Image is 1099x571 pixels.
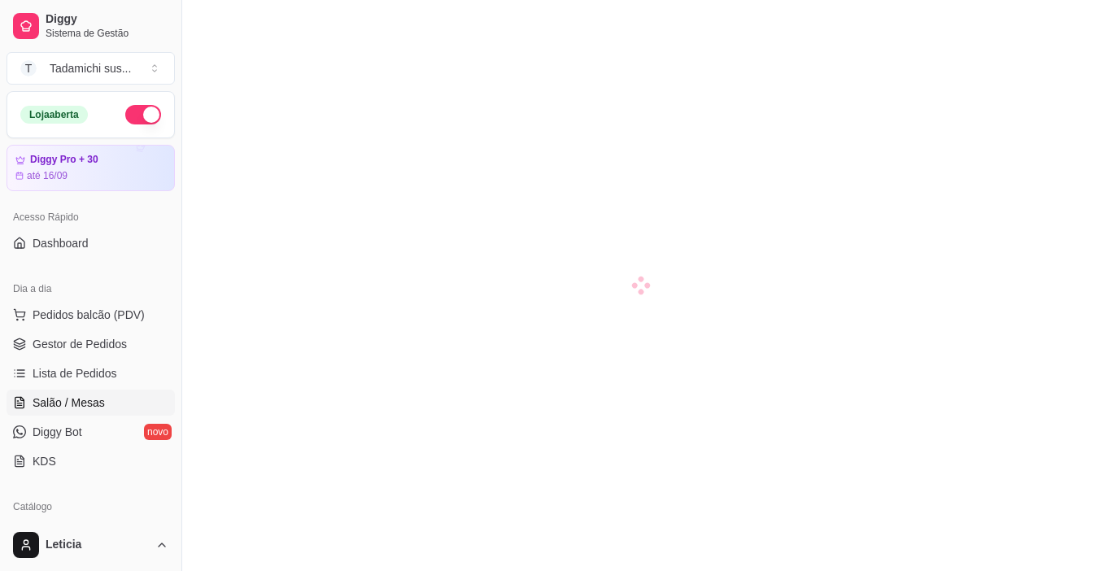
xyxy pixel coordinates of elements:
[20,60,37,76] span: T
[46,27,168,40] span: Sistema de Gestão
[20,106,88,124] div: Loja aberta
[7,7,175,46] a: DiggySistema de Gestão
[50,60,131,76] div: Tadamichi sus ...
[7,419,175,445] a: Diggy Botnovo
[125,105,161,124] button: Alterar Status
[7,494,175,520] div: Catálogo
[7,145,175,191] a: Diggy Pro + 30até 16/09
[7,276,175,302] div: Dia a dia
[33,424,82,440] span: Diggy Bot
[46,538,149,552] span: Leticia
[7,204,175,230] div: Acesso Rápido
[7,230,175,256] a: Dashboard
[33,336,127,352] span: Gestor de Pedidos
[7,302,175,328] button: Pedidos balcão (PDV)
[33,394,105,411] span: Salão / Mesas
[27,169,68,182] article: até 16/09
[33,235,89,251] span: Dashboard
[33,365,117,381] span: Lista de Pedidos
[7,448,175,474] a: KDS
[33,453,56,469] span: KDS
[33,307,145,323] span: Pedidos balcão (PDV)
[7,360,175,386] a: Lista de Pedidos
[46,12,168,27] span: Diggy
[7,331,175,357] a: Gestor de Pedidos
[7,52,175,85] button: Select a team
[7,525,175,564] button: Leticia
[30,154,98,166] article: Diggy Pro + 30
[7,390,175,416] a: Salão / Mesas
